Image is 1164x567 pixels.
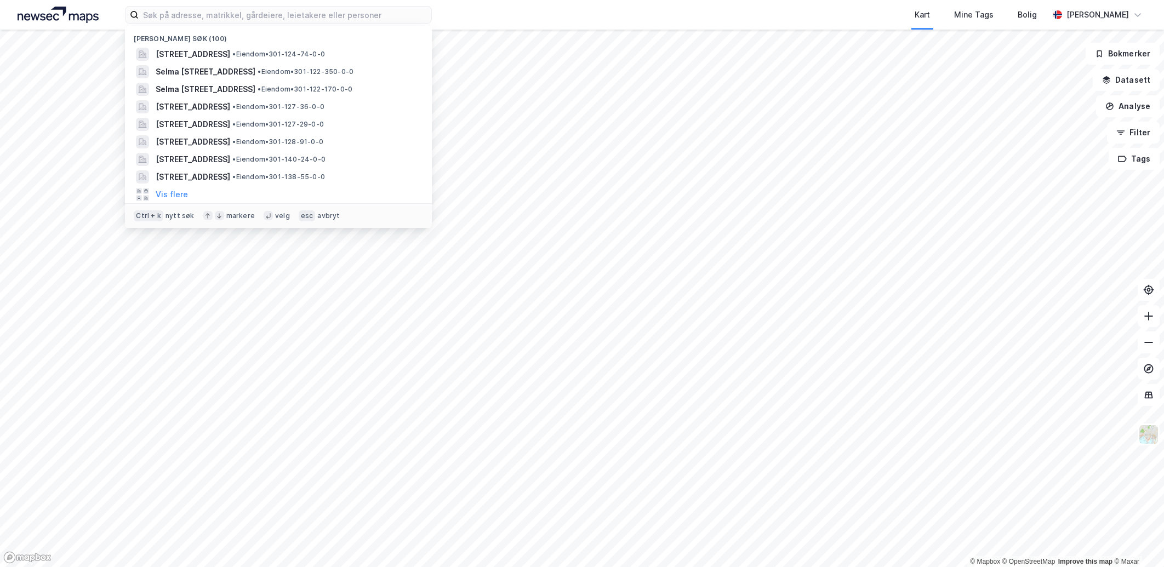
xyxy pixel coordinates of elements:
div: Mine Tags [954,8,994,21]
span: • [232,138,236,146]
span: [STREET_ADDRESS] [156,170,230,184]
a: Improve this map [1058,558,1112,565]
span: Selma [STREET_ADDRESS] [156,83,255,96]
span: • [258,67,261,76]
div: [PERSON_NAME] [1066,8,1129,21]
span: • [232,173,236,181]
div: [PERSON_NAME] søk (100) [125,26,432,45]
span: • [232,155,236,163]
span: Eiendom • 301-128-91-0-0 [232,138,323,146]
span: [STREET_ADDRESS] [156,153,230,166]
button: Tags [1109,148,1160,170]
span: Eiendom • 301-124-74-0-0 [232,50,325,59]
img: logo.a4113a55bc3d86da70a041830d287a7e.svg [18,7,99,23]
span: [STREET_ADDRESS] [156,100,230,113]
span: • [232,102,236,111]
button: Vis flere [156,188,188,201]
span: Eiendom • 301-138-55-0-0 [232,173,325,181]
span: [STREET_ADDRESS] [156,48,230,61]
span: [STREET_ADDRESS] [156,135,230,148]
span: Eiendom • 301-127-36-0-0 [232,102,324,111]
span: Eiendom • 301-140-24-0-0 [232,155,326,164]
button: Analyse [1096,95,1160,117]
span: • [258,85,261,93]
span: • [232,50,236,58]
iframe: Chat Widget [1109,514,1164,567]
span: Eiendom • 301-122-350-0-0 [258,67,353,76]
span: Eiendom • 301-122-170-0-0 [258,85,352,94]
img: Z [1138,424,1159,445]
div: esc [299,210,316,221]
span: Eiendom • 301-127-29-0-0 [232,120,324,129]
a: OpenStreetMap [1002,558,1055,565]
a: Mapbox homepage [3,551,52,564]
div: Kontrollprogram for chat [1109,514,1164,567]
div: Kart [915,8,930,21]
span: • [232,120,236,128]
button: Datasett [1093,69,1160,91]
button: Filter [1107,122,1160,144]
div: velg [275,211,290,220]
input: Søk på adresse, matrikkel, gårdeiere, leietakere eller personer [139,7,431,23]
div: markere [226,211,255,220]
span: [STREET_ADDRESS] [156,118,230,131]
div: avbryt [317,211,340,220]
div: nytt søk [166,211,195,220]
span: Selma [STREET_ADDRESS] [156,65,255,78]
a: Mapbox [970,558,1000,565]
div: Bolig [1018,8,1037,21]
div: Ctrl + k [134,210,163,221]
button: Bokmerker [1086,43,1160,65]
